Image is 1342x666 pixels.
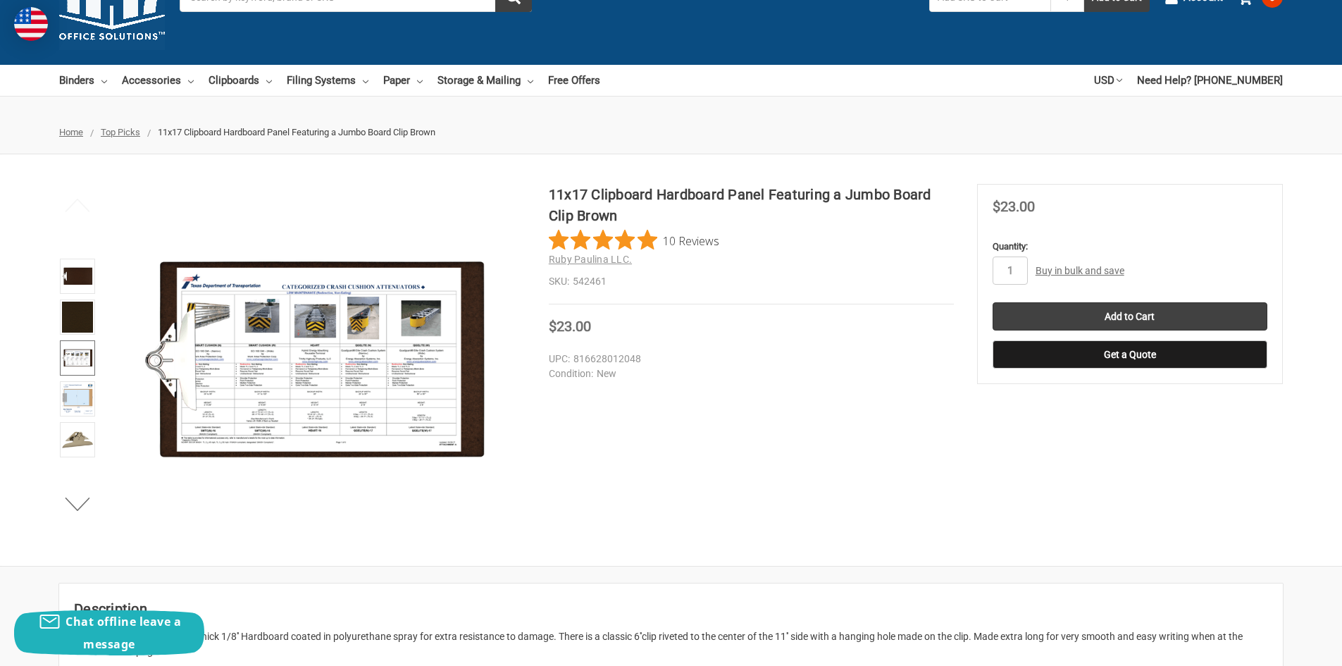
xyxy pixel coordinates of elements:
img: 11x17 Clipboard Hardboard Panel Featuring a Jumbo Board Clip Brown [62,302,93,333]
h1: 11x17 Clipboard Hardboard Panel Featuring a Jumbo Board Clip Brown [549,184,954,226]
a: Binders [59,65,107,96]
img: duty and tax information for United States [14,7,48,41]
a: Filing Systems [287,65,368,96]
a: Paper [383,65,423,96]
dt: SKU: [549,274,569,289]
img: 11x17 Clipboard Hardboard Panel Featuring a Jumbo Board Clip Brown [140,184,492,536]
dt: Condition: [549,366,593,381]
img: 11x17 Clipboard Hardboard Panel Featuring a Jumbo Board Clip Brown [62,383,93,414]
a: Storage & Mailing [437,65,533,96]
dd: 542461 [549,274,954,289]
a: Clipboards [209,65,272,96]
button: Next [56,490,99,518]
div: This product is made from a thick 1/8'' Hardboard coated in polyurethane spray for extra resistan... [74,629,1268,659]
dt: UPC: [549,352,570,366]
a: Need Help? [PHONE_NUMBER] [1137,65,1283,96]
img: 11x17 Clipboard Hardboard Panel Featuring a Jumbo Board Clip Brown [62,424,93,455]
button: Previous [56,191,99,219]
a: Top Picks [101,127,140,137]
input: Add to Cart [993,302,1267,331]
img: 11x17 Clipboard (542110) [62,343,93,374]
img: 11x17 Clipboard Hardboard Panel Featuring a Jumbo Board Clip Brown [62,261,93,292]
span: 11x17 Clipboard Hardboard Panel Featuring a Jumbo Board Clip Brown [158,127,435,137]
button: Chat offline leave a message [14,610,204,655]
span: 10 Reviews [663,230,719,251]
dd: New [549,366,948,381]
iframe: Google Customer Reviews [1226,628,1342,666]
a: Ruby Paulina LLC. [549,254,632,265]
dd: 816628012048 [549,352,948,366]
a: Buy in bulk and save [1036,265,1124,276]
label: Quantity: [993,240,1267,254]
a: Home [59,127,83,137]
span: $23.00 [993,198,1035,215]
span: Chat offline leave a message [66,614,181,652]
button: Rated 4.8 out of 5 stars from 10 reviews. Jump to reviews. [549,230,719,251]
a: Free Offers [548,65,600,96]
button: Get a Quote [993,340,1267,369]
h2: Description [74,598,1268,619]
a: USD [1094,65,1122,96]
a: Accessories [122,65,194,96]
span: $23.00 [549,318,591,335]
